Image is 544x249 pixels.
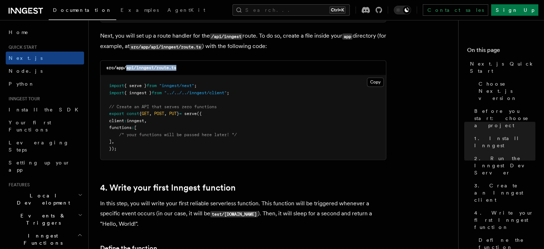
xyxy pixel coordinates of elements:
[129,44,202,50] code: src/app/api/inngest/route.ts
[471,105,535,132] a: Before you start: choose a project
[6,136,84,156] a: Leveraging Steps
[112,139,114,144] span: ,
[106,65,176,70] code: src/app/api/inngest/route.ts
[210,211,258,217] code: test/[DOMAIN_NAME]
[49,2,116,20] a: Documentation
[100,183,236,193] a: 4. Write your first Inngest function
[9,107,83,112] span: Install the SDK
[9,68,43,74] span: Node.js
[467,46,535,57] h4: On this page
[474,135,535,149] span: 1. Install Inngest
[476,77,535,105] a: Choose Next.js version
[491,4,538,16] a: Sign Up
[109,125,132,130] span: functions
[6,52,84,64] a: Next.js
[394,6,411,14] button: Toggle dark mode
[164,111,167,116] span: ,
[144,118,147,123] span: ,
[6,212,78,226] span: Events & Triggers
[329,6,345,14] kbd: Ctrl+K
[471,179,535,206] a: 3. Create an Inngest client
[6,64,84,77] a: Node.js
[9,55,43,61] span: Next.js
[152,90,162,95] span: from
[116,2,163,19] a: Examples
[467,57,535,77] a: Next.js Quick Start
[132,125,134,130] span: :
[6,209,84,229] button: Events & Triggers
[6,232,77,246] span: Inngest Functions
[124,90,152,95] span: { inngest }
[154,111,164,116] span: POST
[100,31,386,52] p: Next, you will set up a route handler for the route. To do so, create a file inside your director...
[119,132,237,137] span: /* your functions will be passed here later! */
[163,2,210,19] a: AgentKit
[227,90,229,95] span: ;
[6,77,84,90] a: Python
[9,160,70,173] span: Setting up your app
[194,83,197,88] span: ;
[367,77,384,87] button: Copy
[142,111,149,116] span: GET
[474,209,535,231] span: 4. Write your first Inngest function
[109,83,124,88] span: import
[6,182,30,188] span: Features
[53,7,112,13] span: Documentation
[134,125,137,130] span: [
[6,116,84,136] a: Your first Functions
[100,198,386,229] p: In this step, you will write your first reliable serverless function. This function will be trigg...
[479,80,535,102] span: Choose Next.js version
[6,96,40,102] span: Inngest tour
[149,111,152,116] span: ,
[177,111,179,116] span: }
[9,140,69,153] span: Leveraging Steps
[6,26,84,39] a: Home
[164,90,227,95] span: "../../../inngest/client"
[197,111,202,116] span: ({
[179,111,182,116] span: =
[147,83,157,88] span: from
[474,155,535,176] span: 2. Run the Inngest Dev Server
[342,33,352,39] code: app
[109,146,117,151] span: });
[474,107,535,129] span: Before you start: choose a project
[6,44,37,50] span: Quick start
[9,81,35,87] span: Python
[474,182,535,203] span: 3. Create an Inngest client
[139,111,142,116] span: {
[109,118,124,123] span: client
[6,192,78,206] span: Local Development
[184,111,197,116] span: serve
[124,118,127,123] span: :
[471,152,535,179] a: 2. Run the Inngest Dev Server
[127,118,144,123] span: inngest
[210,33,242,39] code: /api/inngest
[109,111,124,116] span: export
[109,90,124,95] span: import
[6,189,84,209] button: Local Development
[109,104,217,109] span: // Create an API that serves zero functions
[6,156,84,176] a: Setting up your app
[9,29,29,36] span: Home
[470,60,535,75] span: Next.js Quick Start
[109,139,112,144] span: ]
[6,103,84,116] a: Install the SDK
[167,7,205,13] span: AgentKit
[471,132,535,152] a: 1. Install Inngest
[471,206,535,234] a: 4. Write your first Inngest function
[124,83,147,88] span: { serve }
[9,120,51,133] span: Your first Functions
[423,4,488,16] a: Contact sales
[169,111,177,116] span: PUT
[127,111,139,116] span: const
[121,7,159,13] span: Examples
[232,4,350,16] button: Search...Ctrl+K
[159,83,194,88] span: "inngest/next"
